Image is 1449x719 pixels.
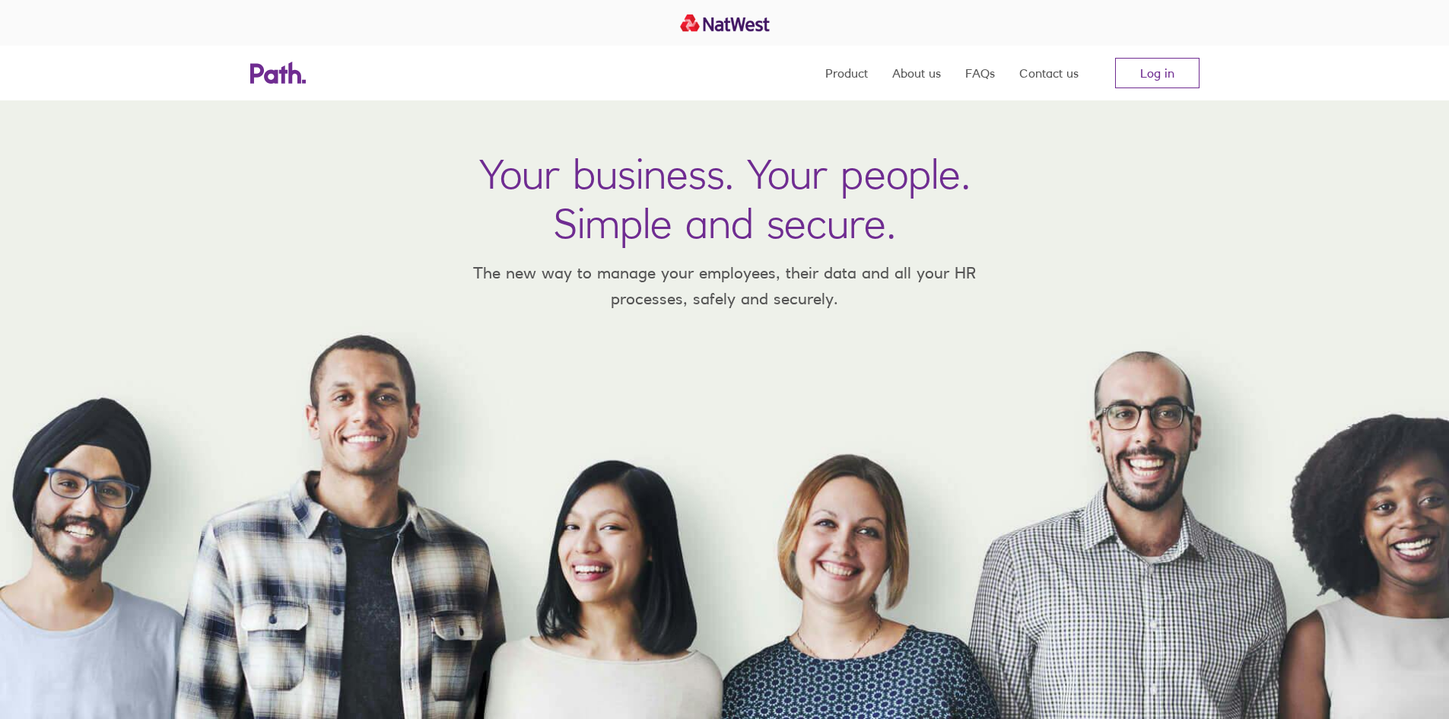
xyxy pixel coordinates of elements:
a: Contact us [1019,46,1079,100]
a: About us [892,46,941,100]
a: Product [825,46,868,100]
a: FAQs [965,46,995,100]
h1: Your business. Your people. Simple and secure. [479,149,971,248]
a: Log in [1115,58,1200,88]
p: The new way to manage your employees, their data and all your HR processes, safely and securely. [451,260,999,311]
